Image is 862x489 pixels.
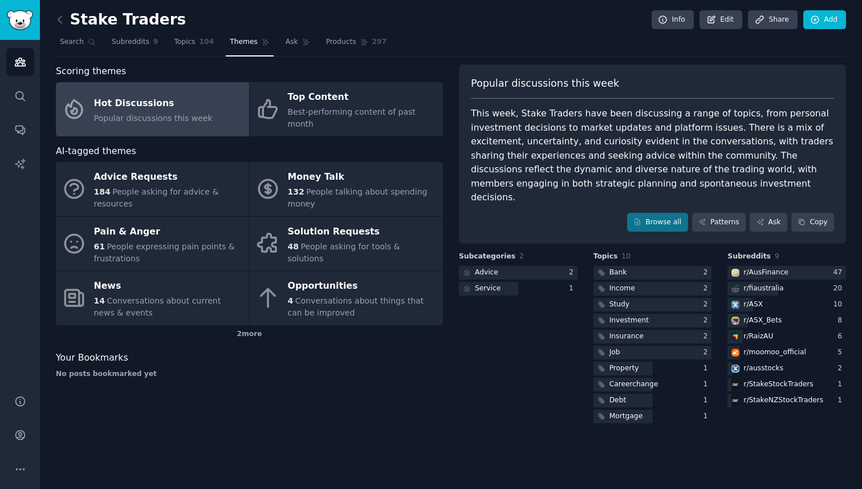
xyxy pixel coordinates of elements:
a: Themes [226,33,274,56]
div: r/ RaizAU [743,332,773,342]
div: 2 [704,316,712,326]
a: ASX_Betsr/ASX_Bets8 [727,314,846,328]
span: People asking for tools & solutions [288,242,400,263]
span: 4 [288,296,294,305]
a: Share [748,10,797,30]
span: 9 [775,252,779,260]
a: Bank2 [593,266,712,280]
span: Conversations about current news & events [94,296,221,317]
a: News14Conversations about current news & events [56,271,249,325]
span: 104 [200,37,214,47]
span: Subreddits [112,37,149,47]
span: Topics [174,37,195,47]
div: News [94,277,243,296]
div: r/ ausstocks [743,363,783,374]
img: GummySearch logo [7,10,33,30]
div: 2 [704,284,712,294]
div: 2 [704,300,712,310]
div: Opportunities [288,277,437,296]
img: StakeNZStockTraders [731,397,739,405]
div: Insurance [609,332,644,342]
div: Mortgage [609,411,643,422]
a: AusFinancer/AusFinance47 [727,266,846,280]
div: Advice [475,268,498,278]
div: Income [609,284,635,294]
a: StakeStockTradersr/StakeStockTraders1 [727,378,846,392]
img: ausstocks [731,365,739,373]
span: 48 [288,242,299,251]
div: 8 [837,316,846,326]
span: AI-tagged themes [56,144,136,159]
span: Products [326,37,356,47]
img: AusFinance [731,269,739,277]
img: RaizAU [731,333,739,341]
span: Your Bookmarks [56,351,128,365]
span: 132 [288,187,304,196]
div: No posts bookmarked yet [56,369,443,379]
span: 14 [94,296,105,305]
a: Careerchange1 [593,378,712,392]
a: Investment2 [593,314,712,328]
span: Subreddits [727,252,771,262]
span: 61 [94,242,105,251]
img: moomoo_official [731,349,739,357]
a: Insurance2 [593,330,712,344]
div: r/ fiaustralia [743,284,783,294]
div: 2 more [56,325,443,343]
a: Study2 [593,298,712,312]
div: Careerchange [609,379,658,390]
span: 10 [621,252,631,260]
a: Add [803,10,846,30]
a: Products297 [322,33,391,56]
span: 2 [519,252,524,260]
span: Themes [230,37,258,47]
a: Search [56,33,100,56]
a: StakeNZStockTradersr/StakeNZStockTraders1 [727,394,846,408]
div: Hot Discussions [94,94,213,112]
span: Popular discussions this week [94,114,213,123]
div: Advice Requests [94,168,243,187]
div: 1 [837,395,846,406]
a: RaizAUr/RaizAU6 [727,330,846,344]
button: Copy [791,213,834,232]
div: Service [475,284,501,294]
div: 1 [704,411,712,422]
a: Advice2 [459,266,578,280]
div: 2 [569,268,578,278]
span: Scoring themes [56,64,126,79]
div: Solution Requests [288,223,437,241]
span: 184 [94,187,111,196]
span: Subcategories [459,252,515,262]
a: Top ContentBest-performing content of past month [250,82,443,136]
h2: Stake Traders [56,11,186,29]
div: 2 [704,347,712,358]
div: 1 [704,395,712,406]
div: 6 [837,332,846,342]
a: Advice Requests184People asking for advice & resources [56,162,249,216]
a: r/fiaustralia20 [727,282,846,296]
div: 1 [569,284,578,294]
div: r/ moomoo_official [743,347,806,358]
div: Debt [609,395,627,406]
span: People talking about spending money [288,187,428,208]
div: 2 [704,268,712,278]
a: Info [652,10,694,30]
span: Popular discussions this week [471,76,619,91]
span: Ask [286,37,298,47]
a: Topics104 [170,33,218,56]
div: 20 [833,284,846,294]
img: ASX [731,301,739,309]
div: r/ StakeNZStockTraders [743,395,823,406]
span: Conversations about things that can be improved [288,296,424,317]
div: 1 [704,363,712,374]
a: Ask [282,33,314,56]
div: Investment [609,316,649,326]
a: Edit [700,10,742,30]
img: StakeStockTraders [731,381,739,389]
div: 1 [704,379,712,390]
span: People expressing pain points & frustrations [94,242,235,263]
span: Best-performing content of past month [288,107,416,128]
div: r/ AusFinance [743,268,788,278]
span: 9 [153,37,158,47]
a: Ask [750,213,787,232]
